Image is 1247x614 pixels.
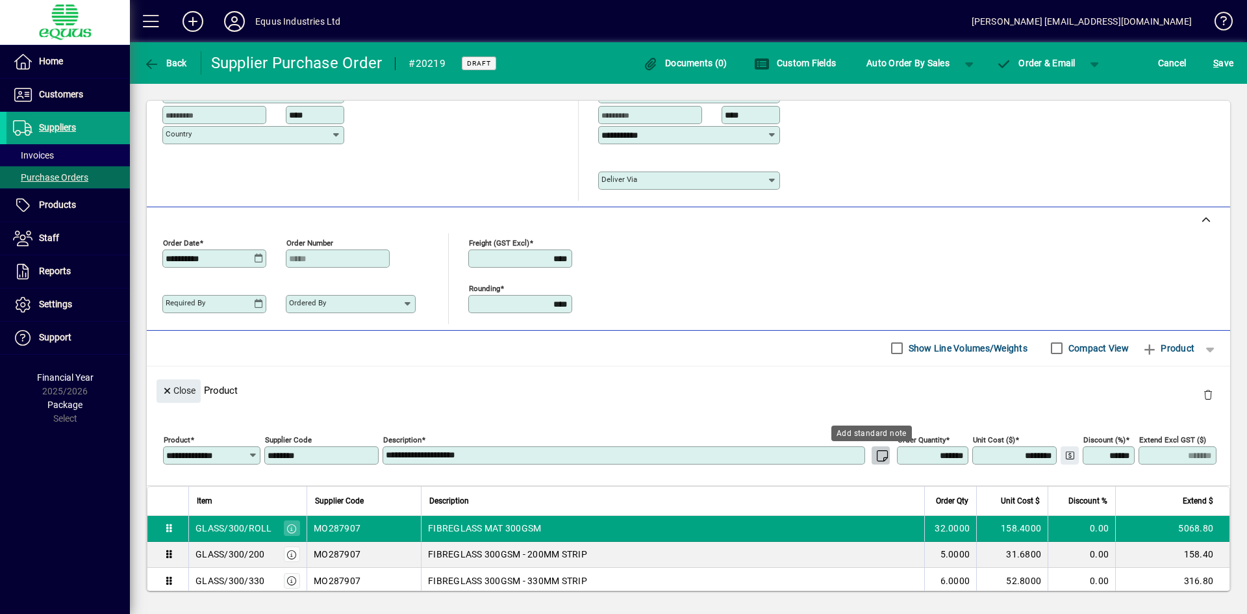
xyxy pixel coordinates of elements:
[6,322,130,354] a: Support
[383,435,422,444] mat-label: Description
[13,172,88,183] span: Purchase Orders
[162,380,195,402] span: Close
[860,51,956,75] button: Auto Order By Sales
[1192,379,1224,411] button: Delete
[640,51,731,75] button: Documents (0)
[1210,51,1237,75] button: Save
[39,299,72,309] span: Settings
[996,58,1076,68] span: Order & Email
[469,283,500,292] mat-label: Rounding
[307,542,421,568] td: MO287907
[924,516,976,542] td: 32.0000
[214,10,255,33] button: Profile
[1205,3,1231,45] a: Knowledge Base
[39,266,71,276] span: Reports
[195,574,264,587] div: GLASS/300/330
[643,58,727,68] span: Documents (0)
[924,568,976,594] td: 6.0000
[172,10,214,33] button: Add
[1061,446,1079,465] button: Change Price Levels
[164,435,190,444] mat-label: Product
[1066,342,1129,355] label: Compact View
[211,53,383,73] div: Supplier Purchase Order
[1192,389,1224,400] app-page-header-button: Delete
[428,574,587,587] span: FIBREGLASS 300GSM - 330MM STRIP
[6,144,130,166] a: Invoices
[1048,542,1115,568] td: 0.00
[990,51,1082,75] button: Order & Email
[754,58,836,68] span: Custom Fields
[39,332,71,342] span: Support
[157,379,201,403] button: Close
[428,522,541,535] span: FIBREGLASS MAT 300GSM
[153,384,204,396] app-page-header-button: Close
[906,342,1027,355] label: Show Line Volumes/Weights
[972,11,1192,32] div: [PERSON_NAME] [EMAIL_ADDRESS][DOMAIN_NAME]
[1142,338,1194,359] span: Product
[898,435,946,444] mat-label: Order Quantity
[197,494,212,508] span: Item
[1135,337,1201,360] button: Product
[255,11,341,32] div: Equus Industries Ltd
[265,435,312,444] mat-label: Supplier Code
[1115,516,1229,542] td: 5068.80
[6,288,130,321] a: Settings
[1158,53,1187,73] span: Cancel
[144,58,187,68] span: Back
[409,53,446,74] div: #20219
[166,129,192,138] mat-label: Country
[1083,435,1126,444] mat-label: Discount (%)
[6,189,130,222] a: Products
[39,122,76,133] span: Suppliers
[1213,53,1233,73] span: ave
[6,255,130,288] a: Reports
[1068,494,1107,508] span: Discount %
[1183,494,1213,508] span: Extend $
[428,548,587,561] span: FIBREGLASS 300GSM - 200MM STRIP
[307,568,421,594] td: MO287907
[976,568,1048,594] td: 52.8000
[147,366,1230,414] div: Product
[831,426,912,441] div: Add standard note
[47,400,82,410] span: Package
[315,494,364,508] span: Supplier Code
[469,238,529,247] mat-label: Freight (GST excl)
[751,51,839,75] button: Custom Fields
[1115,568,1229,594] td: 316.80
[166,298,205,307] mat-label: Required by
[6,166,130,188] a: Purchase Orders
[924,542,976,568] td: 5.0000
[39,199,76,210] span: Products
[976,542,1048,568] td: 31.6800
[429,494,469,508] span: Description
[286,238,333,247] mat-label: Order number
[467,59,491,68] span: Draft
[6,222,130,255] a: Staff
[866,53,950,73] span: Auto Order By Sales
[973,435,1015,444] mat-label: Unit Cost ($)
[13,150,54,160] span: Invoices
[6,45,130,78] a: Home
[976,516,1048,542] td: 158.4000
[601,175,637,184] mat-label: Deliver via
[1048,568,1115,594] td: 0.00
[1213,58,1218,68] span: S
[130,51,201,75] app-page-header-button: Back
[1115,542,1229,568] td: 158.40
[163,238,199,247] mat-label: Order date
[195,522,272,535] div: GLASS/300/ROLL
[307,516,421,542] td: MO287907
[1155,51,1190,75] button: Cancel
[1048,516,1115,542] td: 0.00
[1001,494,1040,508] span: Unit Cost $
[936,494,968,508] span: Order Qty
[6,79,130,111] a: Customers
[1139,435,1206,444] mat-label: Extend excl GST ($)
[140,51,190,75] button: Back
[289,298,326,307] mat-label: Ordered by
[39,89,83,99] span: Customers
[39,233,59,243] span: Staff
[195,548,264,561] div: GLASS/300/200
[37,372,94,383] span: Financial Year
[39,56,63,66] span: Home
